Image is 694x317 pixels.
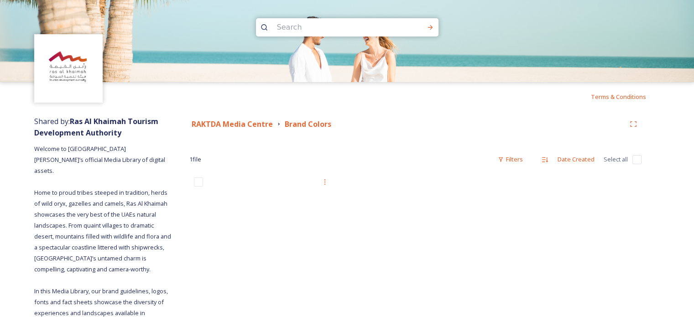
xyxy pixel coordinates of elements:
[34,116,158,138] span: Shared by:
[553,151,599,168] div: Date Created
[285,119,331,129] strong: Brand Colors
[591,93,646,101] span: Terms & Conditions
[493,151,527,168] div: Filters
[591,91,660,102] a: Terms & Conditions
[272,17,397,37] input: Search
[36,36,102,102] img: Logo_RAKTDA_RGB-01.png
[192,119,273,129] strong: RAKTDA Media Centre
[604,155,628,164] span: Select all
[34,116,158,138] strong: Ras Al Khaimah Tourism Development Authority
[189,155,201,164] span: 1 file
